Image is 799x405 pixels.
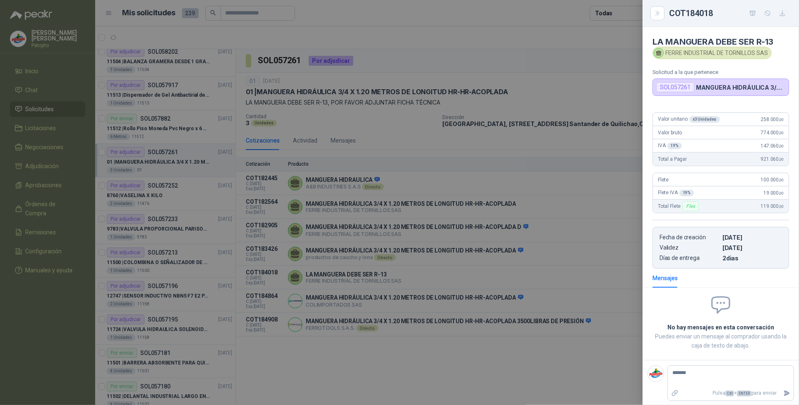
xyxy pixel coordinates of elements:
[737,391,751,396] span: ENTER
[689,116,720,123] div: x 3 Unidades
[722,255,782,262] p: 2 dias
[779,117,784,122] span: ,00
[658,156,687,162] span: Total a Pagar
[761,203,784,209] span: 119.000
[696,84,785,91] p: MANGUERA HIDRÁULICA 3/4 X 1.20 METROS DE LONGITUD HR-HR-ACOPLADA
[679,190,694,196] div: 19 %
[653,274,678,283] div: Mensajes
[761,156,784,162] span: 921.060
[682,201,698,211] div: Flex
[779,131,784,135] span: ,00
[761,143,784,149] span: 147.060
[653,8,662,18] button: Close
[779,204,784,209] span: ,00
[779,191,784,195] span: ,00
[779,178,784,182] span: ,00
[725,391,734,396] span: Ctrl
[658,201,701,211] span: Total Flete
[761,130,784,136] span: 774.000
[660,234,719,241] p: Fecha de creación
[667,143,682,149] div: 19 %
[669,7,789,20] div: COT184018
[779,144,784,148] span: ,00
[658,190,694,196] span: Flete IVA
[779,157,784,162] span: ,00
[682,386,780,400] p: Pulsa + para enviar
[658,116,720,123] span: Valor unitario
[660,255,719,262] p: Días de entrega
[653,47,772,59] div: FERRE INDUSTRIAL DE TORNILLOS SAS
[653,332,789,350] p: Puedes enviar un mensaje al comprador usando la caja de texto de abajo.
[763,190,784,196] span: 19.000
[780,386,794,400] button: Enviar
[653,37,789,47] h4: LA MANGUERA DEBE SER R-13
[653,323,789,332] h2: No hay mensajes en esta conversación
[653,69,789,75] p: Solicitud a la que pertenece
[658,130,682,136] span: Valor bruto
[722,244,782,251] p: [DATE]
[658,143,682,149] span: IVA
[668,386,682,400] label: Adjuntar archivos
[761,177,784,183] span: 100.000
[648,366,664,381] img: Company Logo
[656,82,694,92] div: SOL057261
[722,234,782,241] p: [DATE]
[658,177,669,183] span: Flete
[660,244,719,251] p: Validez
[761,117,784,122] span: 258.000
